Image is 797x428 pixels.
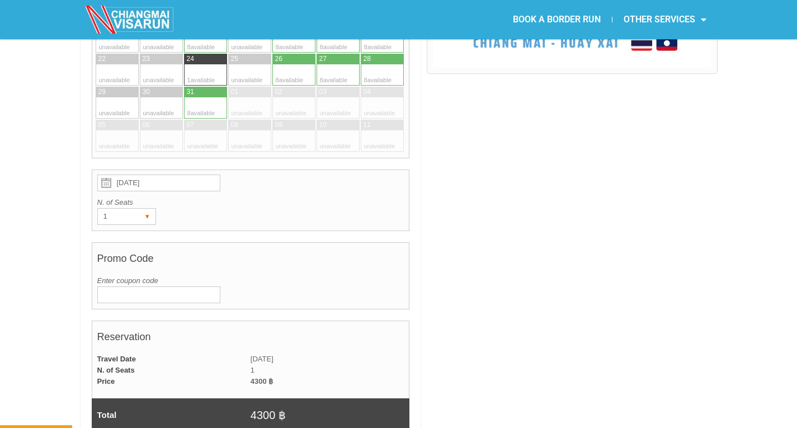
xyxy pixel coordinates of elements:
label: Enter coupon code [97,275,404,286]
h4: Reservation [97,326,404,354]
div: 30 [143,87,150,97]
div: 24 [187,54,194,64]
div: 03 [319,87,327,97]
div: 1 [98,209,134,224]
div: 02 [275,87,282,97]
div: 22 [98,54,106,64]
label: N. of Seats [97,197,404,208]
div: 27 [319,54,327,64]
td: 1 [251,365,409,376]
div: ▾ [140,209,155,224]
h4: Promo Code [97,247,404,275]
div: 28 [364,54,371,64]
td: Travel Date [92,354,251,365]
div: 29 [98,87,106,97]
a: OTHER SERVICES [612,7,718,32]
div: 01 [231,87,238,97]
div: 31 [187,87,194,97]
td: Price [92,376,251,387]
div: 23 [143,54,150,64]
td: [DATE] [251,354,409,365]
td: N. of Seats [92,365,251,376]
div: 05 [98,120,106,130]
a: BOOK A BORDER RUN [502,7,612,32]
div: 09 [275,120,282,130]
div: 08 [231,120,238,130]
div: 10 [319,120,327,130]
nav: Menu [399,7,718,32]
div: 26 [275,54,282,64]
div: 25 [231,54,238,64]
div: 06 [143,120,150,130]
td: 4300 ฿ [251,376,409,387]
div: 04 [364,87,371,97]
div: 07 [187,120,194,130]
div: 11 [364,120,371,130]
